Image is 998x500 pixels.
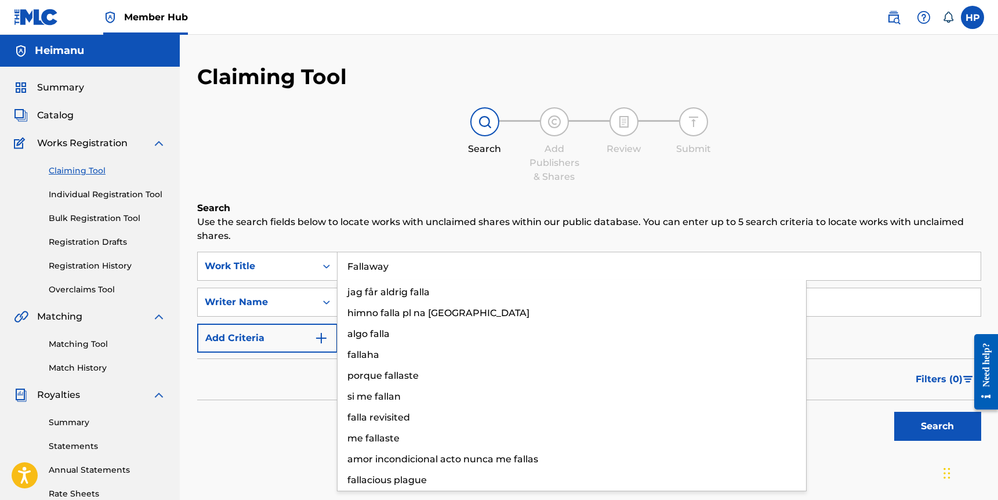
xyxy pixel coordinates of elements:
a: Rate Sheets [49,488,166,500]
div: Work Title [205,259,309,273]
span: himno falla pl na [GEOGRAPHIC_DATA] [347,307,529,318]
img: Top Rightsholder [103,10,117,24]
img: step indicator icon for Submit [687,115,701,129]
span: Works Registration [37,136,128,150]
div: Review [595,142,653,156]
div: Submit [665,142,723,156]
a: Match History [49,362,166,374]
img: expand [152,388,166,402]
img: filter [963,376,973,383]
a: CatalogCatalog [14,108,74,122]
img: expand [152,136,166,150]
span: fallacious plague [347,474,427,485]
img: step indicator icon for Search [478,115,492,129]
div: Drag [943,456,950,491]
iframe: Chat Widget [940,444,998,500]
span: si me fallan [347,391,401,402]
form: Search Form [197,252,981,447]
a: Claiming Tool [49,165,166,177]
a: Registration History [49,260,166,272]
span: jag får aldrig falla [347,287,430,298]
span: porque fallaste [347,370,419,381]
h5: Heimanu [35,44,84,57]
div: User Menu [961,6,984,29]
img: Works Registration [14,136,29,150]
img: search [887,10,901,24]
span: Matching [37,310,82,324]
img: Matching [14,310,28,324]
img: 9d2ae6d4665cec9f34b9.svg [314,331,328,345]
img: step indicator icon for Add Publishers & Shares [547,115,561,129]
img: Catalog [14,108,28,122]
p: Use the search fields below to locate works with unclaimed shares within our public database. You... [197,215,981,243]
span: fallaha [347,349,379,360]
span: falla revisited [347,412,410,423]
span: Catalog [37,108,74,122]
img: Accounts [14,44,28,58]
iframe: Resource Center [966,325,998,418]
img: help [917,10,931,24]
a: Individual Registration Tool [49,189,166,201]
img: MLC Logo [14,9,59,26]
span: Filters ( 0 ) [916,372,963,386]
img: Summary [14,81,28,95]
img: Royalties [14,388,28,402]
div: Writer Name [205,295,309,309]
span: algo falla [347,328,390,339]
a: SummarySummary [14,81,84,95]
a: Matching Tool [49,338,166,350]
a: Public Search [882,6,905,29]
h2: Claiming Tool [197,64,347,90]
a: Registration Drafts [49,236,166,248]
span: Royalties [37,388,80,402]
a: Annual Statements [49,464,166,476]
button: Add Criteria [197,324,337,353]
div: Notifications [942,12,954,23]
div: Add Publishers & Shares [525,142,583,184]
span: Summary [37,81,84,95]
div: Search [456,142,514,156]
span: Member Hub [124,10,188,24]
img: step indicator icon for Review [617,115,631,129]
h6: Search [197,201,981,215]
button: Filters (0) [909,365,981,394]
div: Help [912,6,935,29]
a: Statements [49,440,166,452]
a: Overclaims Tool [49,284,166,296]
span: me fallaste [347,433,400,444]
a: Bulk Registration Tool [49,212,166,224]
button: Search [894,412,981,441]
img: expand [152,310,166,324]
span: amor incondicional acto nunca me fallas [347,454,538,465]
a: Summary [49,416,166,429]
